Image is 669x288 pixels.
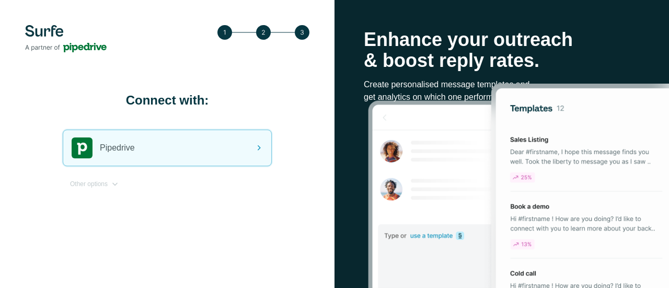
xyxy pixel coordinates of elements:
p: get analytics on which one performs best. [364,91,640,103]
img: Step 3 [217,25,309,40]
span: Other options [70,179,108,189]
span: Pipedrive [100,142,135,154]
h1: Connect with: [63,92,272,109]
p: Create personalised message templates and [364,78,640,91]
img: Surfe Stock Photo - Selling good vibes [368,84,669,288]
p: & boost reply rates. [364,50,640,71]
img: pipedrive's logo [72,137,93,158]
p: Enhance your outreach [364,29,640,50]
img: Surfe's logo [25,25,107,52]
